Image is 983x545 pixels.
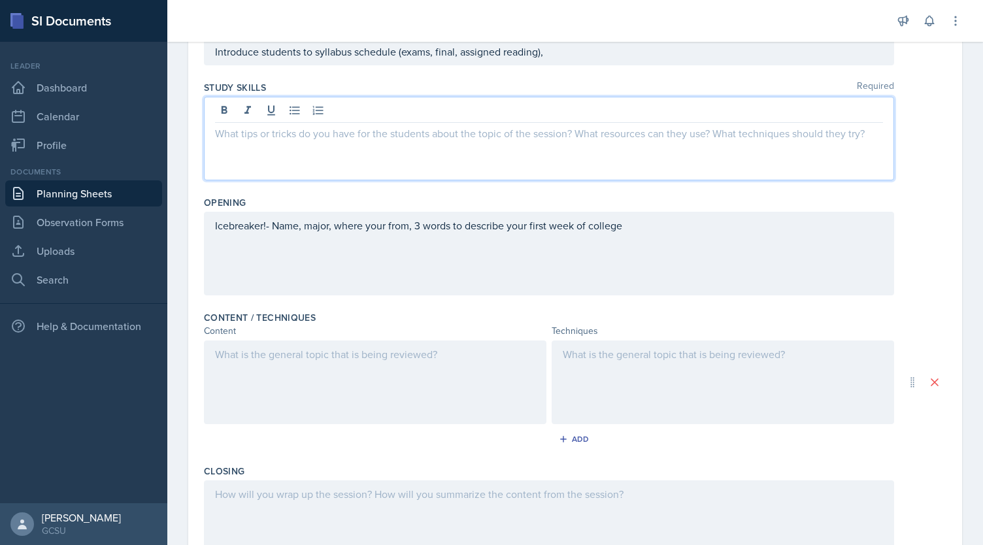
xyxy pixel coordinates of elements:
[5,74,162,101] a: Dashboard
[204,324,546,338] div: Content
[5,60,162,72] div: Leader
[204,81,266,94] label: Study Skills
[5,313,162,339] div: Help & Documentation
[5,166,162,178] div: Documents
[5,209,162,235] a: Observation Forms
[554,429,597,449] button: Add
[215,44,883,59] p: Introduce students to syllabus schedule (exams, final, assigned reading),
[204,196,246,209] label: Opening
[204,311,316,324] label: Content / Techniques
[552,324,894,338] div: Techniques
[42,524,121,537] div: GCSU
[5,238,162,264] a: Uploads
[5,103,162,129] a: Calendar
[204,465,244,478] label: Closing
[42,511,121,524] div: [PERSON_NAME]
[5,180,162,206] a: Planning Sheets
[561,434,590,444] div: Add
[5,132,162,158] a: Profile
[215,218,883,233] p: Icebreaker!- Name, major, where your from, 3 words to describe your first week of college
[857,81,894,94] span: Required
[5,267,162,293] a: Search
